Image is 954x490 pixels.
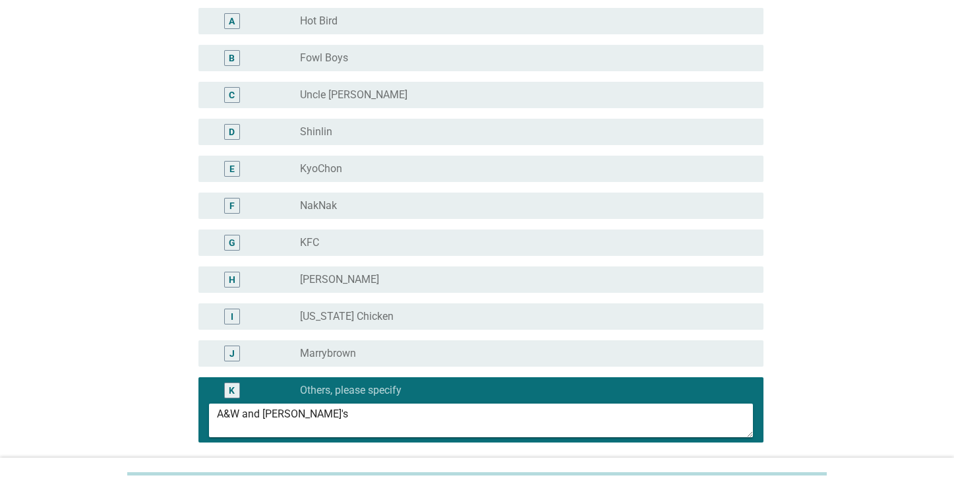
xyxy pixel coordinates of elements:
[229,199,235,212] div: F
[300,125,332,138] label: Shinlin
[300,310,394,323] label: [US_STATE] Chicken
[229,51,235,65] div: B
[300,162,342,175] label: KyoChon
[300,384,402,397] label: Others, please specify
[300,199,337,212] label: NakNak
[229,346,235,360] div: J
[300,347,356,360] label: Marrybrown
[229,162,235,175] div: E
[300,88,407,102] label: Uncle [PERSON_NAME]
[231,309,233,323] div: I
[229,88,235,102] div: C
[300,273,379,286] label: [PERSON_NAME]
[300,236,319,249] label: KFC
[229,272,235,286] div: H
[229,125,235,138] div: D
[229,14,235,28] div: A
[300,15,338,28] label: Hot Bird
[300,51,348,65] label: Fowl Boys
[229,383,235,397] div: K
[229,235,235,249] div: G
